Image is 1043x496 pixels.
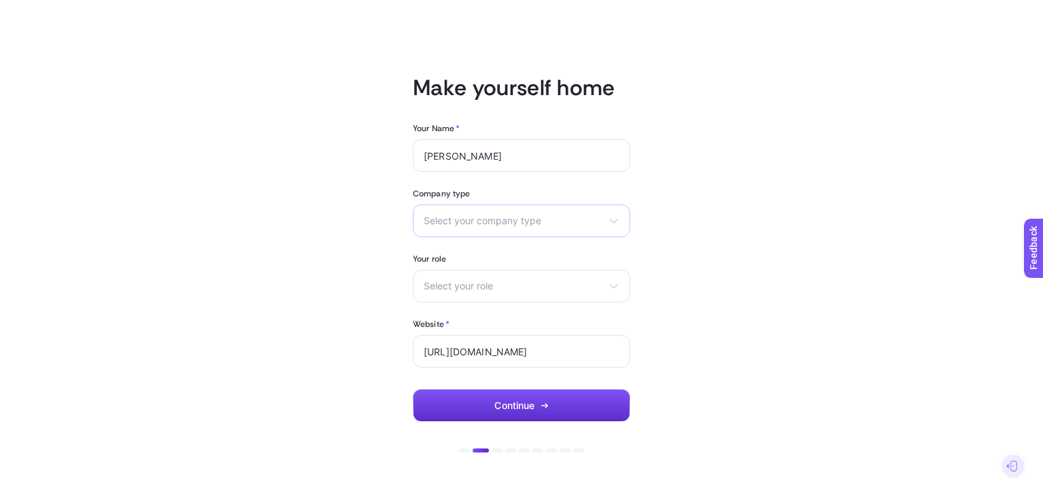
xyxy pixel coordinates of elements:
label: Your Name [413,123,460,134]
span: Continue [494,400,534,411]
span: Select your company type [424,215,603,226]
label: Company type [413,188,630,199]
span: Select your role [424,281,603,291]
label: Website [413,319,450,330]
label: Your role [413,253,630,264]
span: Feedback [8,4,52,15]
button: Continue [413,389,630,422]
input: Please enter your name [424,150,619,161]
h1: Make yourself home [413,74,630,101]
input: https://yourwebsite.com [424,346,619,357]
